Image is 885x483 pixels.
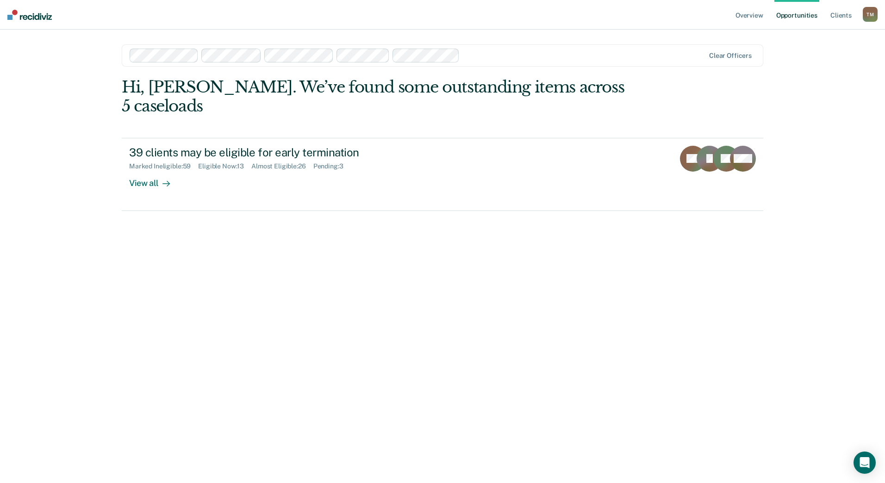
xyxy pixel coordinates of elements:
[7,10,52,20] img: Recidiviz
[863,7,878,22] button: TM
[863,7,878,22] div: T M
[122,78,635,116] div: Hi, [PERSON_NAME]. We’ve found some outstanding items across 5 caseloads
[251,162,313,170] div: Almost Eligible : 26
[313,162,351,170] div: Pending : 3
[854,452,876,474] div: Open Intercom Messenger
[129,170,181,188] div: View all
[198,162,251,170] div: Eligible Now : 13
[129,146,454,159] div: 39 clients may be eligible for early termination
[129,162,198,170] div: Marked Ineligible : 59
[122,138,763,211] a: 39 clients may be eligible for early terminationMarked Ineligible:59Eligible Now:13Almost Eligibl...
[709,52,752,60] div: Clear officers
